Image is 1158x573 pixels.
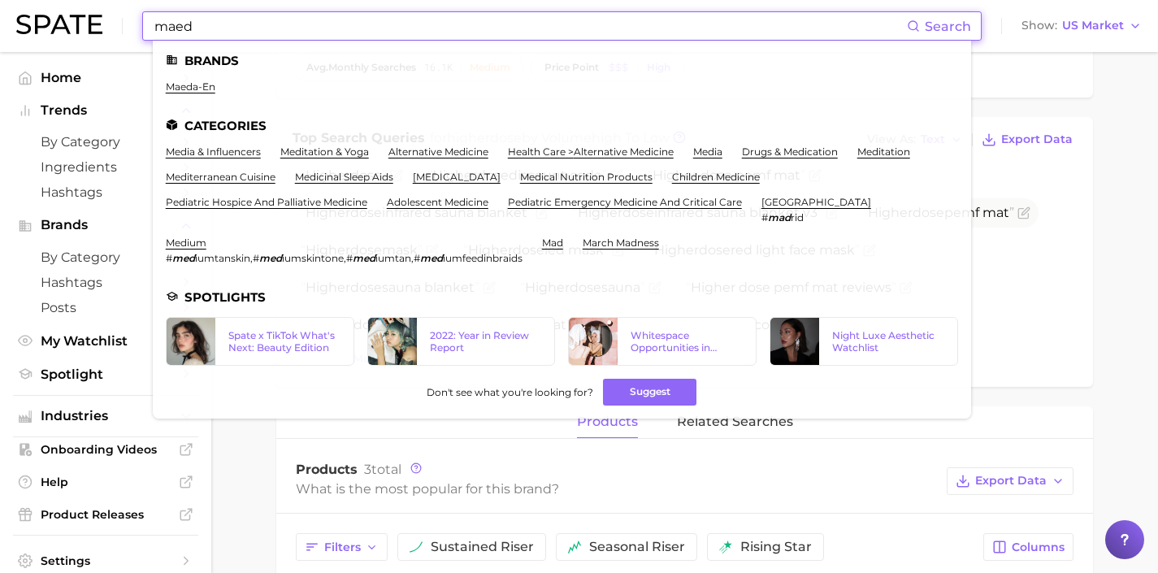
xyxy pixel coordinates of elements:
[583,237,659,249] a: march madness
[166,237,206,249] a: medium
[13,98,198,123] button: Trends
[41,103,171,118] span: Trends
[1017,15,1146,37] button: ShowUS Market
[603,379,696,406] button: Suggest
[768,211,791,224] em: mad
[13,154,198,180] a: Ingredients
[631,329,743,354] div: Whitespace Opportunities in Skincare
[13,404,198,428] button: Industries
[166,252,523,264] div: , , ,
[13,549,198,573] a: Settings
[443,252,523,264] span: iumfeedinbraids
[740,540,812,553] span: rising star
[41,367,171,382] span: Spotlight
[693,145,722,158] a: media
[13,362,198,387] a: Spotlight
[166,196,367,208] a: pediatric hospice and palliative medicine
[13,245,198,270] a: by Category
[387,196,488,208] a: adolescent medicine
[978,128,1077,151] button: Export Data
[677,415,793,429] span: related searches
[166,119,958,132] li: Categories
[13,328,198,354] a: My Watchlist
[568,540,581,553] img: seasonal riser
[761,211,768,224] span: #
[1021,21,1057,30] span: Show
[153,12,907,40] input: Search here for a brand, industry, or ingredient
[13,270,198,295] a: Hashtags
[13,65,198,90] a: Home
[353,252,375,264] em: med
[253,252,259,264] span: #
[925,19,971,34] span: Search
[832,329,944,354] div: Night Luxe Aesthetic Watchlist
[414,252,420,264] span: #
[508,196,742,208] a: pediatric emergency medicine and critical care
[228,329,340,354] div: Spate x TikTok What's Next: Beauty Edition
[296,478,939,500] div: What is the most popular for this brand?
[41,134,171,150] span: by Category
[41,300,171,315] span: Posts
[13,502,198,527] a: Product Releases
[947,467,1073,495] button: Export Data
[172,252,195,264] em: med
[41,507,171,522] span: Product Releases
[672,171,760,183] a: children medicine
[589,540,685,553] span: seasonal riser
[420,252,443,264] em: med
[41,553,171,568] span: Settings
[13,129,198,154] a: by Category
[577,415,638,429] span: products
[1012,540,1065,554] span: Columns
[413,171,501,183] a: [MEDICAL_DATA]
[975,474,1047,488] span: Export Data
[296,533,388,561] button: Filters
[16,15,102,34] img: SPATE
[41,70,171,85] span: Home
[166,145,261,158] a: media & influencers
[364,462,401,477] span: total
[282,252,344,264] span: iumskintone
[13,470,198,494] a: Help
[13,213,198,237] button: Brands
[791,211,804,224] span: rid
[195,252,250,264] span: iumtanskin
[166,290,958,304] li: Spotlights
[410,540,423,553] img: sustained riser
[719,540,732,553] img: rising star
[41,409,171,423] span: Industries
[346,252,353,264] span: #
[542,237,563,249] a: mad
[388,145,488,158] a: alternative medicine
[166,171,275,183] a: mediterranean cuisine
[430,329,542,354] div: 2022: Year in Review Report
[41,218,171,232] span: Brands
[41,184,171,200] span: Hashtags
[259,252,282,264] em: med
[508,145,674,158] a: health care >alternative medicine
[1001,132,1073,146] span: Export Data
[280,145,369,158] a: meditation & yoga
[166,80,215,93] a: maeda-en
[296,462,358,477] span: Products
[427,386,593,398] span: Don't see what you're looking for?
[857,145,910,158] a: meditation
[1017,206,1030,219] button: Flag as miscategorized or irrelevant
[367,317,556,366] a: 2022: Year in Review Report
[568,317,757,366] a: Whitespace Opportunities in Skincare
[166,317,354,366] a: Spate x TikTok What's Next: Beauty Edition
[41,442,171,457] span: Onboarding Videos
[1062,21,1124,30] span: US Market
[166,252,172,264] span: #
[520,171,653,183] a: medical nutrition products
[41,475,171,489] span: Help
[375,252,411,264] span: iumtan
[41,250,171,265] span: by Category
[13,295,198,320] a: Posts
[41,275,171,290] span: Hashtags
[742,145,838,158] a: drugs & medication
[41,159,171,175] span: Ingredients
[983,533,1073,561] button: Columns
[324,540,361,554] span: Filters
[166,54,958,67] li: Brands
